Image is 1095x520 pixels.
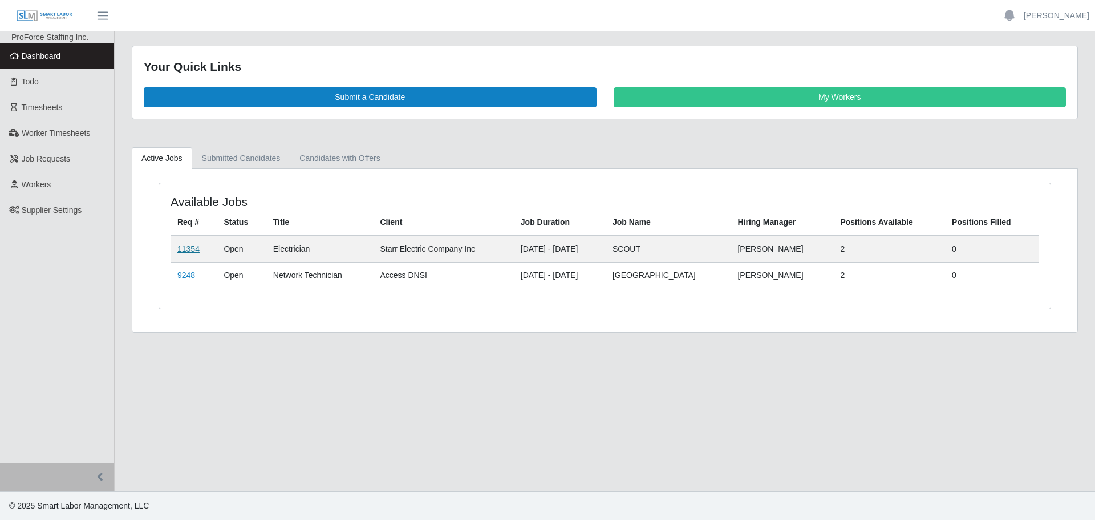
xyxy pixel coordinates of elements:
[833,236,945,263] td: 2
[22,180,51,189] span: Workers
[16,10,73,22] img: SLM Logo
[22,205,82,215] span: Supplier Settings
[945,209,1039,236] th: Positions Filled
[217,209,266,236] th: Status
[514,262,606,288] td: [DATE] - [DATE]
[22,128,90,138] span: Worker Timesheets
[22,103,63,112] span: Timesheets
[614,87,1066,107] a: My Workers
[833,209,945,236] th: Positions Available
[606,209,731,236] th: Job Name
[945,262,1039,288] td: 0
[1024,10,1089,22] a: [PERSON_NAME]
[132,147,192,170] a: Active Jobs
[373,209,513,236] th: Client
[171,209,217,236] th: Req #
[606,262,731,288] td: [GEOGRAPHIC_DATA]
[731,236,833,263] td: [PERSON_NAME]
[373,262,513,288] td: Access DNSI
[290,147,390,170] a: Candidates with Offers
[945,236,1039,263] td: 0
[171,195,522,209] h4: Available Jobs
[177,271,195,280] a: 9248
[514,236,606,263] td: [DATE] - [DATE]
[144,87,597,107] a: Submit a Candidate
[514,209,606,236] th: Job Duration
[266,262,374,288] td: Network Technician
[833,262,945,288] td: 2
[177,244,200,253] a: 11354
[144,58,1066,76] div: Your Quick Links
[22,154,71,163] span: Job Requests
[266,209,374,236] th: Title
[9,501,149,510] span: © 2025 Smart Labor Management, LLC
[731,209,833,236] th: Hiring Manager
[217,262,266,288] td: Open
[266,236,374,263] td: Electrician
[192,147,290,170] a: Submitted Candidates
[731,262,833,288] td: [PERSON_NAME]
[373,236,513,263] td: Starr Electric Company Inc
[217,236,266,263] td: Open
[11,33,88,42] span: ProForce Staffing Inc.
[22,77,39,86] span: Todo
[22,51,61,61] span: Dashboard
[606,236,731,263] td: SCOUT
